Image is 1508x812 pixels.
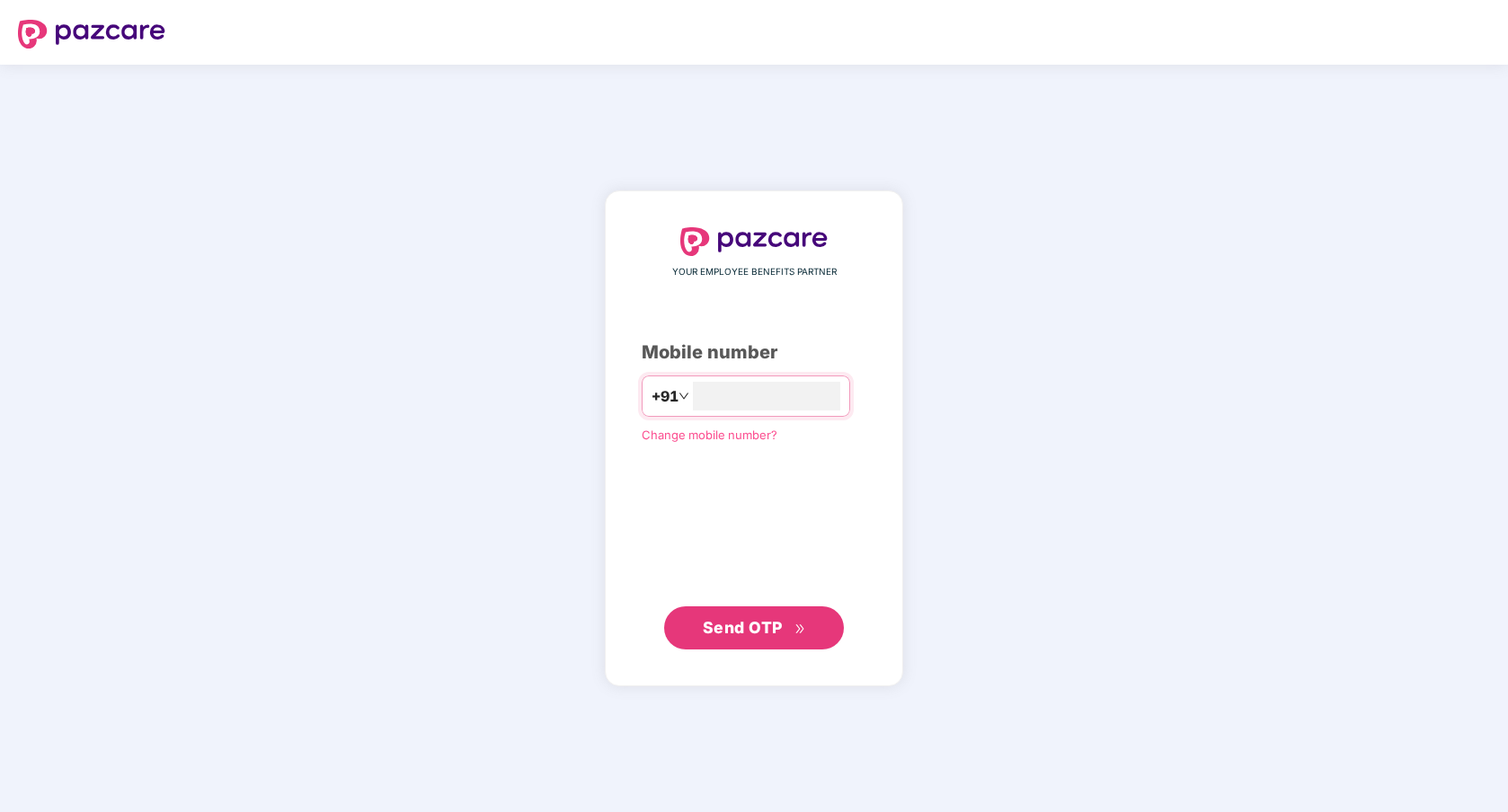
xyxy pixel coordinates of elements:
[652,385,679,408] span: +91
[18,20,165,49] img: logo
[679,391,689,402] span: down
[642,339,866,366] div: Mobile number
[703,618,783,637] span: Send OTP
[794,623,806,635] span: double-right
[680,227,828,256] img: logo
[642,428,777,442] a: Change mobile number?
[672,265,837,279] span: YOUR EMPLOYEE BENEFITS PARTNER
[664,606,844,649] button: Send OTPdouble-right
